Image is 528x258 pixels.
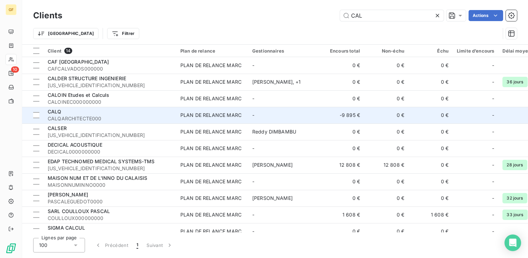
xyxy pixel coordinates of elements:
div: PLAN DE RELANCE MARC [180,228,242,235]
span: - [492,228,494,235]
span: COULLOUX000000000 [48,215,172,222]
div: PLAN DE RELANCE MARC [180,112,242,119]
span: - [492,162,494,168]
div: Gestionnaires [252,48,316,54]
span: 100 [39,242,47,249]
span: - [492,178,494,185]
div: PLAN DE RELANCE MARC [180,62,242,69]
div: [PERSON_NAME] , + 1 [252,79,316,85]
div: GF [6,4,17,15]
div: Plan de relance [180,48,244,54]
span: PASCALEGUEDOT0000 [48,198,172,205]
button: Actions [469,10,503,21]
span: Reddy DIMBAMBU [252,129,296,135]
td: 0 € [408,107,453,123]
span: CALSER [48,125,67,131]
div: PLAN DE RELANCE MARC [180,178,242,185]
img: Logo LeanPay [6,243,17,254]
div: PLAN DE RELANCE MARC [180,145,242,152]
span: - [252,228,254,234]
td: 0 € [320,223,364,240]
td: 0 € [364,123,408,140]
span: [US_VEHICLE_IDENTIFICATION_NUMBER] [48,132,172,139]
span: 33 jours [502,210,527,220]
span: SARL COULLOUX PASCAL [48,208,110,214]
span: [PERSON_NAME] [252,162,293,168]
h3: Clients [33,9,62,22]
span: - [252,95,254,101]
span: [PERSON_NAME] [252,195,293,201]
span: 10 [11,66,19,73]
span: CAF [GEOGRAPHIC_DATA] [48,59,109,65]
td: 0 € [320,74,364,90]
td: -9 895 € [320,107,364,123]
span: CALDER STRUCTURE INGENIERIE [48,75,126,81]
span: [US_VEHICLE_IDENTIFICATION_NUMBER] [48,82,172,89]
td: 0 € [408,90,453,107]
button: [GEOGRAPHIC_DATA] [33,28,98,39]
span: SIGMA CALCUL [48,225,85,231]
div: Open Intercom Messenger [505,234,521,251]
td: 0 € [408,157,453,173]
span: 14 [64,48,72,54]
td: 0 € [364,74,408,90]
td: 0 € [364,90,408,107]
button: 1 [132,238,142,252]
div: PLAN DE RELANCE MARC [180,128,242,135]
span: - [492,145,494,152]
span: 1 [136,242,138,249]
button: Suivant [142,238,177,252]
td: 0 € [320,90,364,107]
span: DECICAL ACOUSTIQUE [48,142,102,148]
button: Précédent [91,238,132,252]
span: - [492,195,494,202]
span: - [252,178,254,184]
span: - [492,95,494,102]
span: MAISON NUM ET DE L'INNO DU CALAISIS [48,175,147,181]
span: CAFCALVADOS000000 [48,65,172,72]
div: Limite d’encours [457,48,494,54]
td: 0 € [408,140,453,157]
span: CALOIN Etudes et Calculs [48,92,110,98]
span: 36 jours [502,77,527,87]
td: 0 € [408,223,453,240]
span: MAISONNUMINNO0000 [48,182,172,188]
div: PLAN DE RELANCE MARC [180,211,242,218]
span: - [492,62,494,69]
span: - [252,145,254,151]
span: - [252,112,254,118]
td: 0 € [320,123,364,140]
div: PLAN DE RELANCE MARC [180,95,242,102]
span: CALOINEC000000000 [48,99,172,105]
span: - [492,128,494,135]
span: Client [48,48,62,54]
td: 0 € [408,173,453,190]
span: 32 jours [502,193,527,203]
span: 28 jours [502,160,527,170]
td: 0 € [364,190,408,206]
div: Échu [413,48,449,54]
div: PLAN DE RELANCE MARC [180,195,242,202]
td: 0 € [320,190,364,206]
span: CALQ [48,109,62,114]
td: 0 € [364,107,408,123]
td: 0 € [364,57,408,74]
span: DECICAL0000000000 [48,148,172,155]
td: 12 808 € [364,157,408,173]
td: 0 € [408,57,453,74]
div: Encours total [324,48,360,54]
span: CALQARCHITECTE000 [48,115,172,122]
td: 0 € [320,173,364,190]
td: 0 € [364,206,408,223]
td: 12 808 € [320,157,364,173]
span: - [492,112,494,119]
button: Filtrer [107,28,139,39]
td: 0 € [364,140,408,157]
td: 1 608 € [320,206,364,223]
span: SIGMACALCUL000000 [48,231,172,238]
td: 0 € [408,123,453,140]
td: 0 € [364,173,408,190]
span: EDAP TECHNOMED MEDICAL SYSTEMS-TMS [48,158,154,164]
span: - [252,62,254,68]
span: - [252,212,254,218]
